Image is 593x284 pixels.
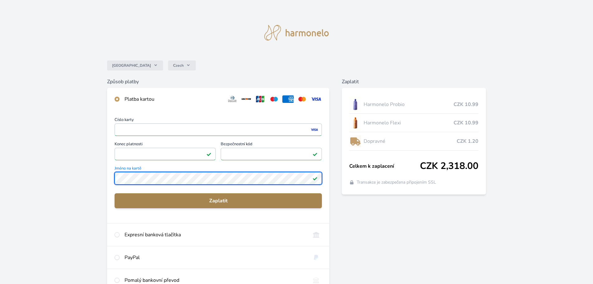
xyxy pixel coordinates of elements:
[107,60,163,70] button: [GEOGRAPHIC_DATA]
[241,95,252,103] img: discover.svg
[125,254,305,261] div: PayPal
[457,137,478,145] span: CZK 1.20
[206,152,211,156] img: Platné pole
[313,176,318,181] img: Platné pole
[454,101,478,108] span: CZK 10.99
[117,125,319,134] iframe: Iframe pro číslo karty
[107,78,329,85] h6: Způsob platby
[349,133,361,149] img: delivery-lo.png
[115,142,216,148] span: Konec platnosti
[310,277,322,284] img: bankTransfer_IBAN.svg
[125,231,305,238] div: Expresní banková tlačítka
[120,197,317,205] span: Zaplatit
[310,95,322,103] img: visa.svg
[454,119,478,127] span: CZK 10.99
[117,150,213,158] iframe: Iframe pro datum vypršení platnosti
[227,95,238,103] img: diners.svg
[115,118,322,123] span: Číslo karty
[420,161,478,172] span: CZK 2,318.00
[310,254,322,261] img: paypal.svg
[221,142,322,148] span: Bezpečnostní kód
[264,25,329,41] img: logo.svg
[282,95,294,103] img: amex.svg
[296,95,308,103] img: mc.svg
[112,63,151,68] span: [GEOGRAPHIC_DATA]
[349,162,420,170] span: Celkem k zaplacení
[115,172,322,185] input: Jméno na kartěPlatné pole
[268,95,280,103] img: maestro.svg
[173,63,184,68] span: Czech
[115,193,322,208] button: Zaplatit
[364,119,454,127] span: Harmonelo Flexi
[313,152,318,156] img: Platné pole
[310,231,322,238] img: onlineBanking_CZ.svg
[125,277,305,284] div: Pomalý bankovní převod
[125,95,222,103] div: Platba kartou
[349,97,361,112] img: CLEAN_PROBIO_se_stinem_x-lo.jpg
[364,101,454,108] span: Harmonelo Probio
[357,179,436,185] span: Transakce je zabezpečena připojením SSL
[168,60,196,70] button: Czech
[342,78,486,85] h6: Zaplatit
[364,137,457,145] span: Dopravné
[115,166,322,172] span: Jméno na kartě
[255,95,266,103] img: jcb.svg
[349,115,361,131] img: CLEAN_FLEXI_se_stinem_x-hi_(1)-lo.jpg
[224,150,319,158] iframe: Iframe pro bezpečnostní kód
[310,127,318,132] img: visa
